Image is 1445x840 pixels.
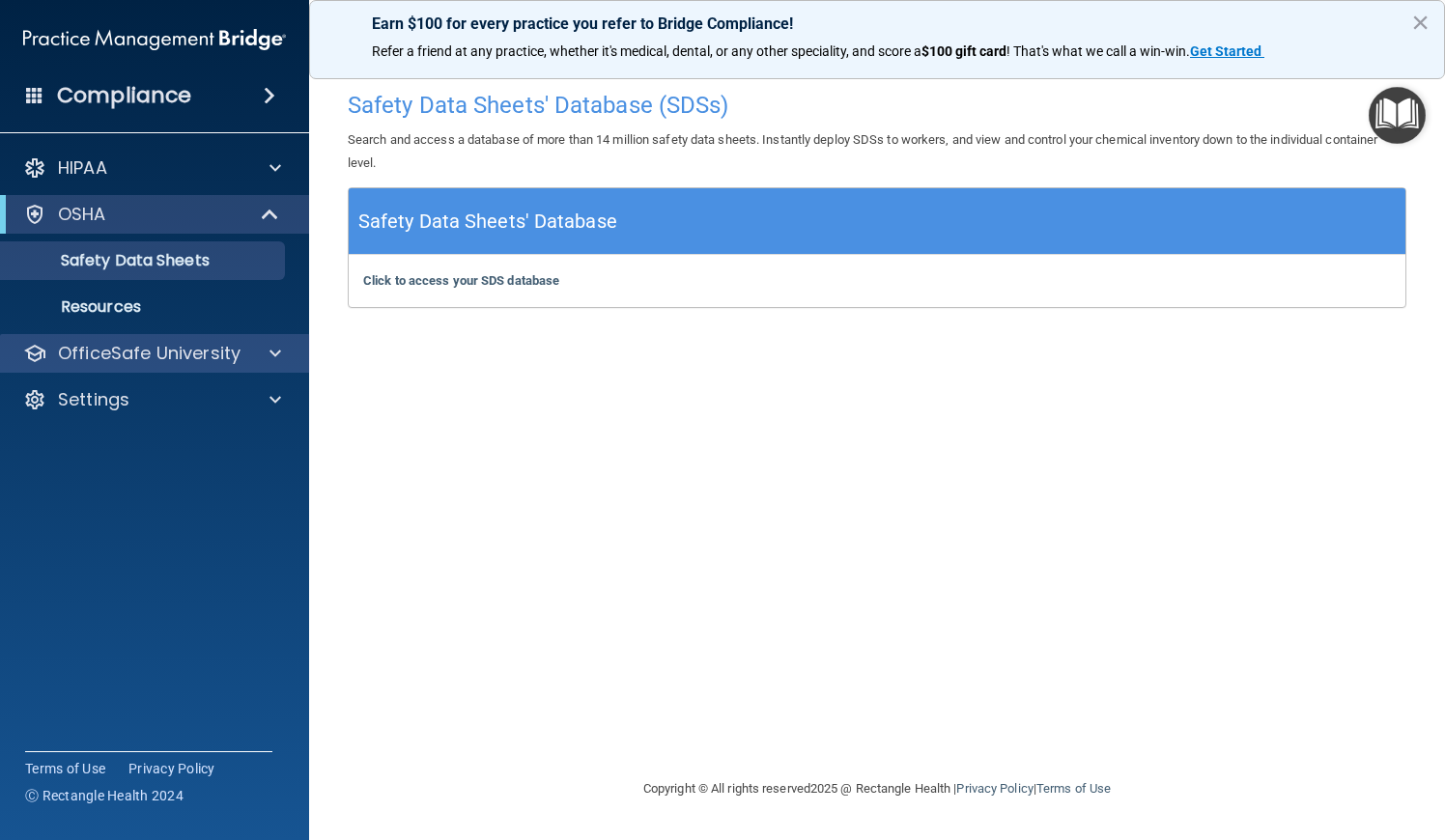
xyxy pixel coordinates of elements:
[23,20,286,59] img: PMB logo
[1006,43,1190,59] span: ! That's what we call a win-win.
[23,156,281,180] a: HIPAA
[1036,781,1111,796] a: Terms of Use
[128,759,215,778] a: Privacy Policy
[13,297,276,317] p: Resources
[372,43,921,59] span: Refer a friend at any practice, whether it's medical, dental, or any other speciality, and score a
[13,251,276,270] p: Safety Data Sheets
[1411,7,1430,38] button: Close
[58,342,241,365] p: OfficeSafe University
[348,128,1406,175] p: Search and access a database of more than 14 million safety data sheets. Instantly deploy SDSs to...
[23,203,280,226] a: OSHA
[956,781,1033,796] a: Privacy Policy
[23,388,281,411] a: Settings
[358,205,617,238] h5: Safety Data Sheets' Database
[524,758,1230,820] div: Copyright © All rights reserved 2025 @ Rectangle Health | |
[58,388,129,411] p: Settings
[23,342,281,365] a: OfficeSafe University
[25,759,105,778] a: Terms of Use
[363,273,559,288] a: Click to access your SDS database
[57,82,191,109] h4: Compliance
[1369,87,1426,144] button: Open Resource Center
[372,14,1382,33] p: Earn $100 for every practice you refer to Bridge Compliance!
[58,156,107,180] p: HIPAA
[921,43,1006,59] strong: $100 gift card
[58,203,106,226] p: OSHA
[25,786,184,805] span: Ⓒ Rectangle Health 2024
[348,93,1406,118] h4: Safety Data Sheets' Database (SDSs)
[1190,43,1264,59] a: Get Started
[1190,43,1261,59] strong: Get Started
